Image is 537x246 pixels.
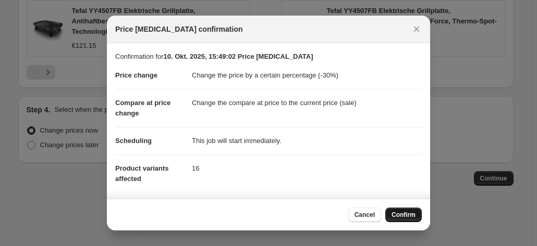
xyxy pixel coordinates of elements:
[355,211,375,219] span: Cancel
[163,53,313,60] b: 10. Okt. 2025, 15:49:02 Price [MEDICAL_DATA]
[115,99,170,117] span: Compare at price change
[348,208,381,222] button: Cancel
[115,71,157,79] span: Price change
[392,211,416,219] span: Confirm
[115,137,152,145] span: Scheduling
[115,51,422,62] p: Confirmation for
[385,208,422,222] button: Confirm
[409,22,424,36] button: Close
[192,89,422,116] dd: Change the compare at price to the current price (sale)
[192,127,422,154] dd: This job will start immediately.
[115,164,169,183] span: Product variants affected
[115,24,243,34] span: Price [MEDICAL_DATA] confirmation
[192,62,422,89] dd: Change the price by a certain percentage (-30%)
[192,154,422,182] dd: 16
